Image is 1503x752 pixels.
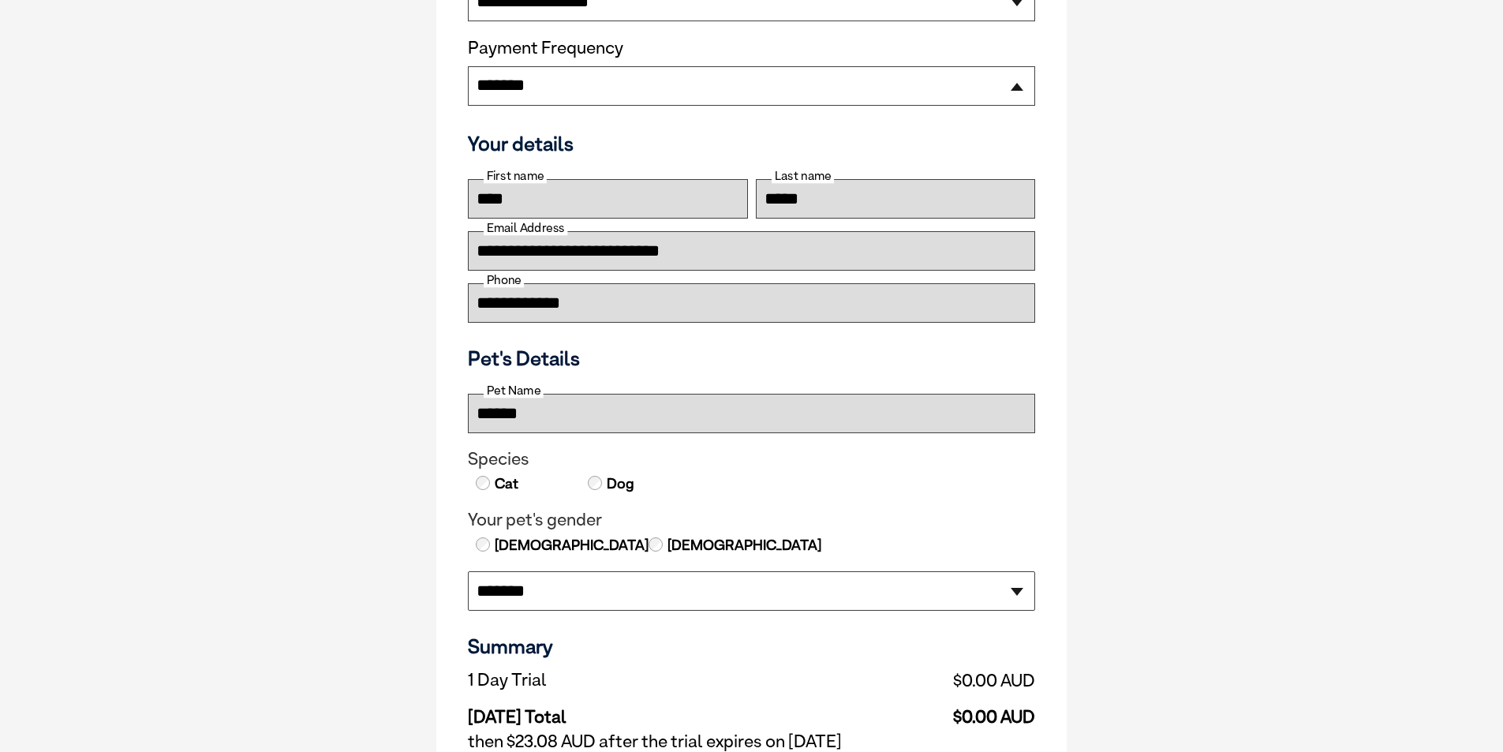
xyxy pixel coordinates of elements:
[484,221,567,235] label: Email Address
[484,169,547,183] label: First name
[468,510,1035,530] legend: Your pet's gender
[468,634,1035,658] h3: Summary
[468,666,776,694] td: 1 Day Trial
[468,132,1035,155] h3: Your details
[468,694,776,728] td: [DATE] Total
[484,273,524,287] label: Phone
[468,449,1035,470] legend: Species
[462,346,1041,370] h3: Pet's Details
[776,694,1035,728] td: $0.00 AUD
[468,38,623,58] label: Payment Frequency
[772,169,834,183] label: Last name
[776,666,1035,694] td: $0.00 AUD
